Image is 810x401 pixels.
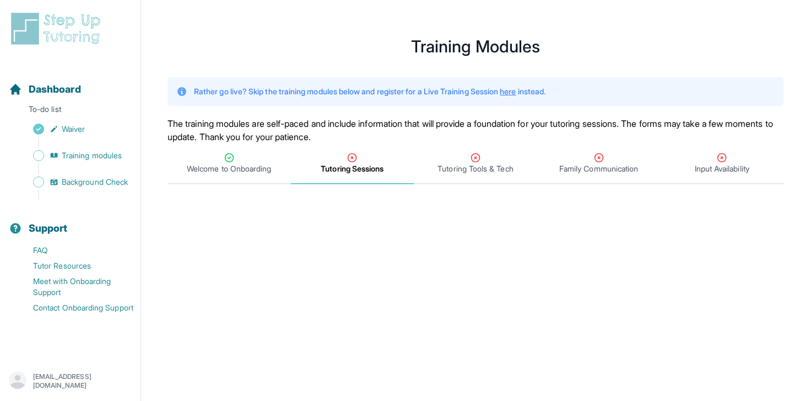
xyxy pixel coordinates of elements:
span: Tutoring Sessions [321,163,384,174]
button: Support [4,203,136,240]
p: The training modules are self-paced and include information that will provide a foundation for yo... [168,117,784,143]
span: Welcome to Onboarding [187,163,271,174]
a: Waiver [9,121,141,137]
p: [EMAIL_ADDRESS][DOMAIN_NAME] [33,372,132,390]
span: Support [29,221,68,236]
span: Dashboard [29,82,81,97]
a: Training modules [9,148,141,163]
span: Training modules [62,150,122,161]
span: Input Availability [695,163,749,174]
p: Rather go live? Skip the training modules below and register for a Live Training Session instead. [194,86,546,97]
span: Waiver [62,124,85,135]
a: Tutor Resources [9,258,141,274]
a: Contact Onboarding Support [9,300,141,316]
nav: Tabs [168,143,784,184]
p: To-do list [4,104,136,119]
a: Background Check [9,174,141,190]
a: Meet with Onboarding Support [9,274,141,300]
button: Dashboard [4,64,136,101]
span: Tutoring Tools & Tech [438,163,513,174]
button: [EMAIL_ADDRESS][DOMAIN_NAME] [9,371,132,391]
img: logo [9,11,107,46]
span: Background Check [62,177,128,188]
a: here [500,87,516,96]
a: FAQ [9,243,141,258]
a: Dashboard [9,82,81,97]
h1: Training Modules [168,40,784,53]
span: Family Communication [559,163,638,174]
